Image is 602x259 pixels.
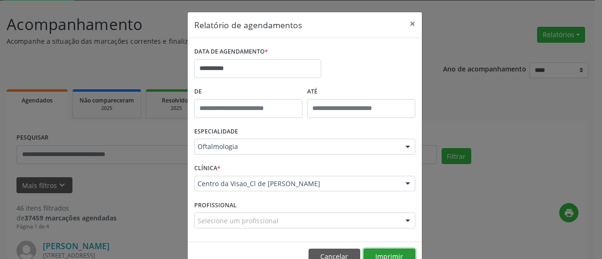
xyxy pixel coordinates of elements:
[194,19,302,31] h5: Relatório de agendamentos
[198,216,278,226] span: Selecione um profissional
[198,179,396,188] span: Centro da Visao_Cl de [PERSON_NAME]
[194,45,268,59] label: DATA DE AGENDAMENTO
[194,85,302,99] label: De
[194,125,238,139] label: ESPECIALIDADE
[307,85,415,99] label: ATÉ
[194,198,237,212] label: PROFISSIONAL
[198,142,396,151] span: Oftalmologia
[194,161,221,176] label: CLÍNICA
[403,12,422,35] button: Close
